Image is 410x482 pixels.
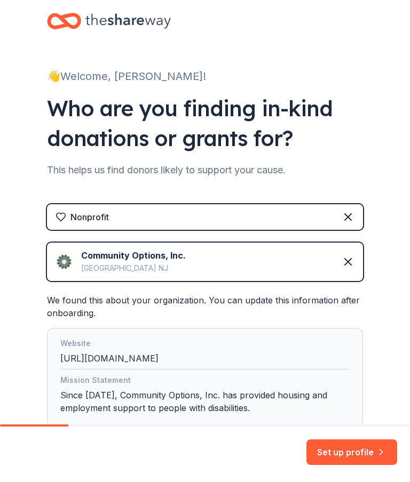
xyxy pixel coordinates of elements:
div: Since [DATE], Community Options, Inc. has provided housing and employment support to people with ... [60,374,350,419]
div: This helps us find donors likely to support your cause. [47,162,363,179]
div: Community Options, Inc. [81,249,186,262]
div: [GEOGRAPHIC_DATA] NJ [81,262,186,275]
div: Website [60,337,350,352]
img: Icon for Community Options, Inc. [56,253,73,270]
div: Nonprofit [70,211,109,223]
div: Mission Statement [60,374,350,389]
div: Who are you finding in-kind donations or grants for? [47,93,363,153]
button: Set up profile [306,439,397,465]
div: We found this about your organization. You can update this information after onboarding. [47,294,363,428]
div: [URL][DOMAIN_NAME] [60,337,350,369]
div: 👋 Welcome, [PERSON_NAME]! [47,68,363,85]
